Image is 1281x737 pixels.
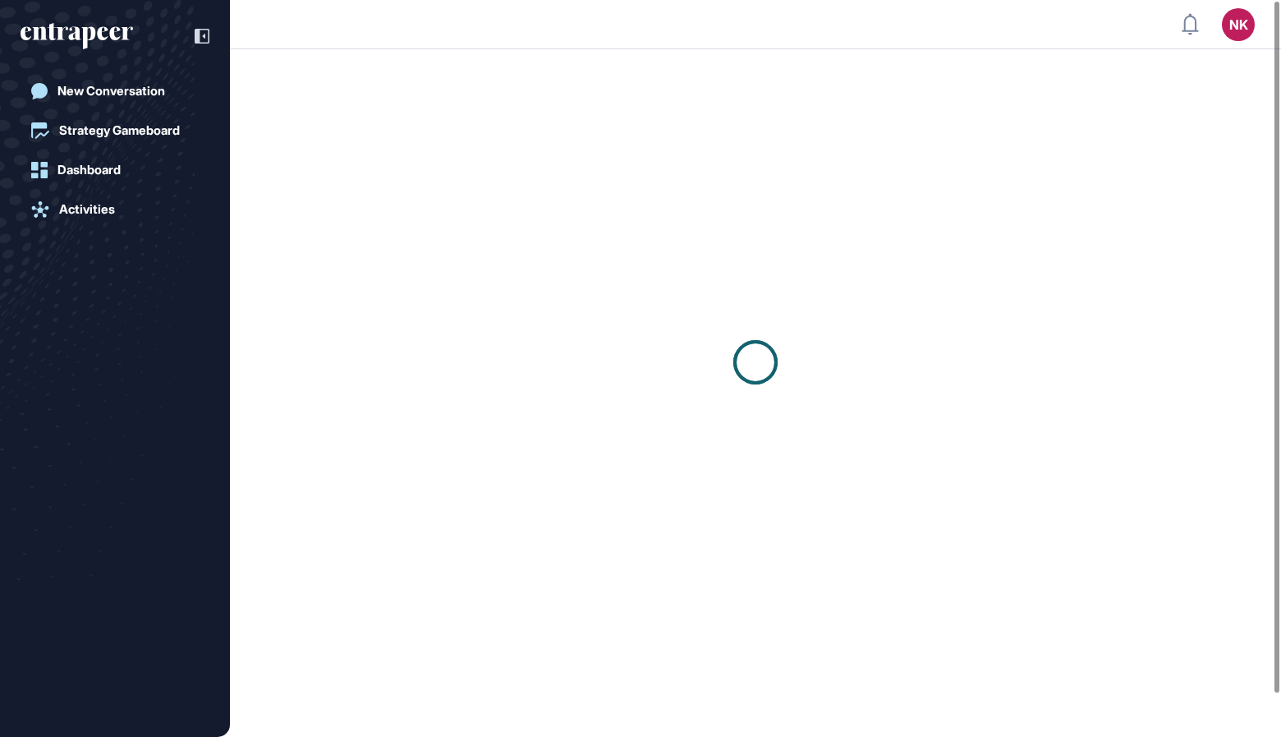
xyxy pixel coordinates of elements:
div: Dashboard [57,163,121,177]
a: Activities [21,193,209,226]
div: entrapeer-logo [21,23,133,49]
div: New Conversation [57,84,165,99]
a: New Conversation [21,75,209,108]
div: Strategy Gameboard [59,123,180,138]
a: Dashboard [21,154,209,187]
div: Activities [59,202,115,217]
a: Strategy Gameboard [21,114,209,147]
button: NK [1222,8,1255,41]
